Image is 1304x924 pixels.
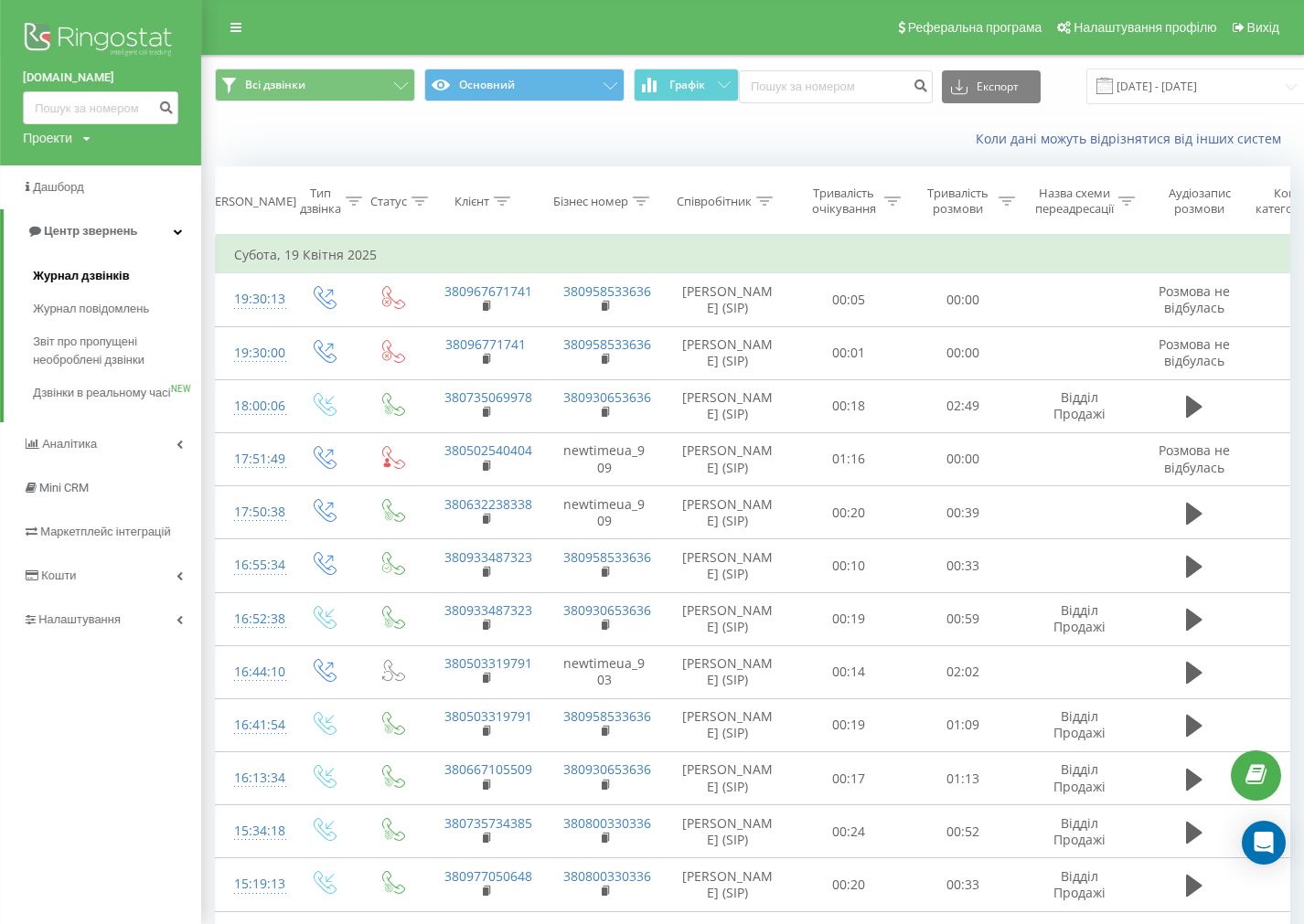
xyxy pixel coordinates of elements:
td: Відділ Продажі [1021,805,1139,858]
a: 380958533636 [563,707,651,725]
td: 02:49 [906,379,1021,432]
div: 16:13:34 [234,760,271,796]
a: 380958533636 [563,282,651,300]
span: Дзвінки в реальному часі [33,384,170,402]
button: Експорт [942,70,1041,103]
span: Налаштування [38,612,121,626]
a: 380735734385 [444,814,532,832]
td: 00:01 [792,326,906,379]
span: Аналiтика [42,437,97,451]
span: Реферальна програма [908,20,1042,35]
span: Налаштування профілю [1074,20,1216,35]
span: Звіт про пропущені необроблені дзвінки [33,333,192,369]
td: Відділ Продажі [1021,379,1139,432]
td: 00:33 [906,539,1021,592]
a: 380930653636 [563,601,651,619]
a: 380503319791 [444,707,532,725]
div: 16:41:54 [234,707,271,743]
td: Відділ Продажі [1021,752,1139,805]
div: Статус [370,194,407,209]
div: 16:55:34 [234,547,271,583]
div: Тип дзвінка [300,186,341,217]
td: 00:17 [792,752,906,805]
td: [PERSON_NAME] (SIP) [664,326,792,379]
td: Відділ Продажі [1021,592,1139,645]
a: Коли дані можуть відрізнятися вiд інших систем [976,130,1290,147]
td: 00:19 [792,592,906,645]
td: 01:13 [906,752,1021,805]
td: [PERSON_NAME] (SIP) [664,645,792,698]
div: 17:50:38 [234,494,271,530]
a: 380933487323 [444,548,532,566]
span: Вихід [1247,20,1279,35]
td: newtimeua_903 [545,645,664,698]
td: Відділ Продажі [1021,858,1139,911]
span: Розмова не відбулась [1159,335,1230,369]
td: 01:09 [906,698,1021,751]
div: Клієнт [454,194,489,209]
span: Дашборд [33,180,84,194]
td: 01:16 [792,432,906,485]
td: 00:00 [906,432,1021,485]
a: 380930653636 [563,760,651,778]
div: Аудіозапис розмови [1155,186,1244,217]
span: Кошти [41,568,76,582]
a: 380735069978 [444,388,532,406]
a: 380632238338 [444,495,532,513]
td: 00:14 [792,645,906,698]
td: [PERSON_NAME] (SIP) [664,752,792,805]
a: 380502540404 [444,441,532,459]
div: 17:51:49 [234,441,271,477]
td: [PERSON_NAME] (SIP) [664,805,792,858]
div: 19:30:13 [234,281,271,317]
div: Open Intercom Messenger [1242,821,1286,865]
img: Ringostat logo [23,18,178,64]
td: [PERSON_NAME] (SIP) [664,486,792,539]
input: Пошук за номером [23,91,178,124]
div: 15:34:18 [234,813,271,849]
span: Маркетплейс інтеграцій [40,525,171,538]
input: Пошук за номером [739,70,933,103]
td: 00:20 [792,486,906,539]
a: 380958533636 [563,548,651,566]
div: 16:52:38 [234,601,271,637]
button: Основний [424,69,625,101]
button: Всі дзвінки [215,69,415,101]
button: Графік [634,69,739,101]
a: 380667105509 [444,760,532,778]
td: 00:24 [792,805,906,858]
td: 00:39 [906,486,1021,539]
span: Центр звернень [44,224,137,238]
td: newtimeua_909 [545,432,664,485]
div: Проекти [23,129,72,147]
a: 38096771741 [445,335,526,353]
td: [PERSON_NAME] (SIP) [664,592,792,645]
a: 380800330336 [563,814,651,832]
span: Mini CRM [39,481,89,494]
div: 16:44:10 [234,654,271,690]
td: 00:33 [906,858,1021,911]
a: Дзвінки в реальному часіNEW [33,377,201,409]
a: 380503319791 [444,654,532,672]
td: 00:52 [906,805,1021,858]
td: 00:18 [792,379,906,432]
td: Відділ Продажі [1021,698,1139,751]
span: Графік [669,79,705,91]
td: [PERSON_NAME] (SIP) [664,379,792,432]
td: 02:02 [906,645,1021,698]
a: Журнал дзвінків [33,260,201,292]
td: 00:00 [906,273,1021,326]
a: 380933487323 [444,601,532,619]
div: 19:30:00 [234,335,271,371]
div: 18:00:06 [234,388,271,424]
span: Всі дзвінки [245,78,305,92]
a: 380967671741 [444,282,532,300]
a: 380800330336 [563,867,651,885]
a: [DOMAIN_NAME] [23,69,178,87]
div: Бізнес номер [553,194,628,209]
div: Тривалість розмови [922,186,994,217]
td: 00:10 [792,539,906,592]
a: Центр звернень [4,209,201,253]
a: 380930653636 [563,388,651,406]
a: 380958533636 [563,335,651,353]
